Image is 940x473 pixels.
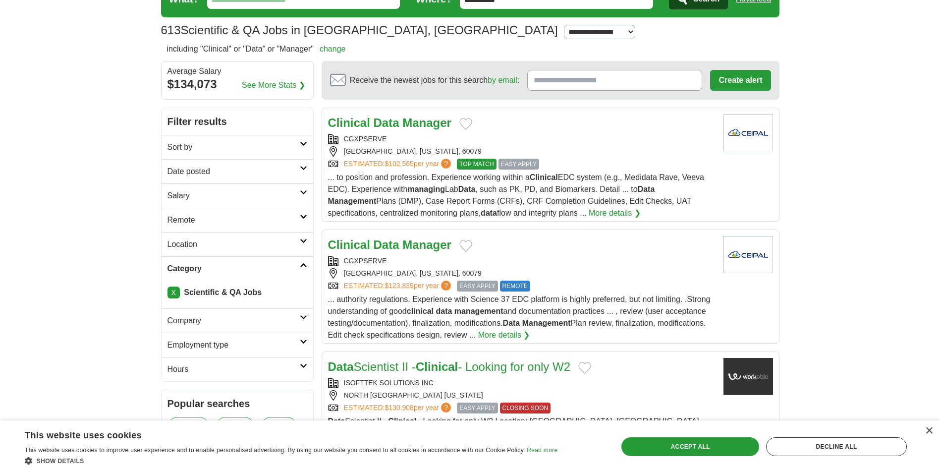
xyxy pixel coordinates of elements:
strong: Data [503,319,520,327]
h1: Scientific & QA Jobs in [GEOGRAPHIC_DATA], [GEOGRAPHIC_DATA] [161,23,558,37]
span: TOP MATCH [457,159,496,170]
span: EASY APPLY [457,403,498,414]
span: $130,908 [385,404,413,412]
strong: Data [638,185,655,193]
h2: Category [167,263,300,275]
span: Show details [37,458,84,465]
div: Average Salary [167,67,307,75]
div: Show details [25,456,557,466]
a: Location [162,232,313,256]
span: ... to position and profession. Experience working within a EDC system (e.g., Medidata Rave, Veev... [328,173,705,217]
strong: Clinical [530,173,558,181]
div: This website uses cookies [25,426,533,441]
strong: Data [374,116,399,129]
strong: managing [407,185,445,193]
span: ? [441,403,451,413]
div: [GEOGRAPHIC_DATA], [US_STATE], 60079 [328,146,716,157]
strong: Clinical [328,238,370,251]
div: CGXPSERVE [328,256,716,266]
div: CGXPSERVE [328,134,716,144]
a: ESTIMATED:$123,839per year? [344,281,453,292]
div: Decline all [766,437,907,456]
a: Clinical Data Manager [328,238,451,251]
h2: Location [167,238,300,250]
strong: Data [374,238,399,251]
a: Salary [162,183,313,208]
span: EASY APPLY [457,281,498,292]
span: CLOSING SOON [500,403,551,414]
button: Add to favorite jobs [459,118,472,130]
div: $134,073 [167,75,307,93]
strong: Data [458,185,476,193]
h2: Company [167,315,300,327]
strong: Clinical [388,417,416,425]
div: NORTH [GEOGRAPHIC_DATA] [US_STATE] [328,390,716,401]
a: Read more, opens a new window [527,447,557,454]
a: Clinical Data Manager [328,116,451,129]
strong: Management [328,197,377,205]
strong: Data [328,360,354,373]
a: Remote [162,208,313,232]
a: testing [261,417,297,438]
span: ? [441,159,451,169]
h2: Hours [167,363,300,375]
span: EASY APPLY [498,159,539,170]
span: ... authority regulations. Experience with Science 37 EDC platform is highly preferred, but not l... [328,295,711,339]
div: [GEOGRAPHIC_DATA], [US_STATE], 60079 [328,268,716,279]
span: Receive the newest jobs for this search : [350,74,519,86]
strong: Scientific & QA Jobs [184,288,262,296]
a: Company [162,308,313,333]
a: X [167,287,180,298]
a: See More Stats ❯ [242,79,305,91]
div: Close [925,427,933,435]
span: This website uses cookies to improve user experience and to enable personalised advertising. By u... [25,447,525,454]
a: More details ❯ [589,207,641,219]
span: $102,565 [385,160,413,168]
button: Add to favorite jobs [578,362,591,374]
img: Company logo [723,358,773,395]
h2: Date posted [167,166,300,177]
h2: Filter results [162,108,313,135]
a: Sort by [162,135,313,159]
button: Add to favorite jobs [459,240,472,252]
h2: Remote [167,214,300,226]
strong: Manager [402,238,451,251]
h2: Employment type [167,339,300,351]
a: Hours [162,357,313,381]
strong: Manager [402,116,451,129]
strong: Data [328,417,345,425]
img: Company logo [723,114,773,151]
a: DataScientist II -Clinical- Looking for only W2 [328,360,571,373]
span: Scientist II – – Looking for only W2 Location: [GEOGRAPHIC_DATA], [GEOGRAPHIC_DATA] Duration: 12 ... [328,417,712,461]
strong: data [436,307,452,315]
a: by email [488,76,517,84]
strong: management [454,307,503,315]
a: Category [162,256,313,281]
span: $123,839 [385,282,413,290]
h2: Sort by [167,141,300,153]
strong: Clinical [328,116,370,129]
strong: clinical [407,307,434,315]
strong: Management [522,319,571,327]
button: Create alert [710,70,771,91]
a: physics [216,417,255,438]
a: genetics [167,417,210,438]
a: ESTIMATED:$130,908per year? [344,403,453,414]
a: More details ❯ [478,329,530,341]
a: Date posted [162,159,313,183]
a: change [320,45,346,53]
span: REMOTE [500,281,530,292]
div: Accept all [621,437,759,456]
a: ESTIMATED:$102,565per year? [344,159,453,170]
strong: data [481,209,497,217]
strong: Clinical [416,360,458,373]
h2: Popular searches [167,396,307,411]
span: 613 [161,21,181,39]
h2: Salary [167,190,300,202]
h2: including "Clinical" or "Data" or "Manager" [167,43,346,55]
span: ? [441,281,451,291]
a: Employment type [162,333,313,357]
img: Company logo [723,236,773,273]
div: ISOFTTEK SOLUTIONS INC [328,378,716,388]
